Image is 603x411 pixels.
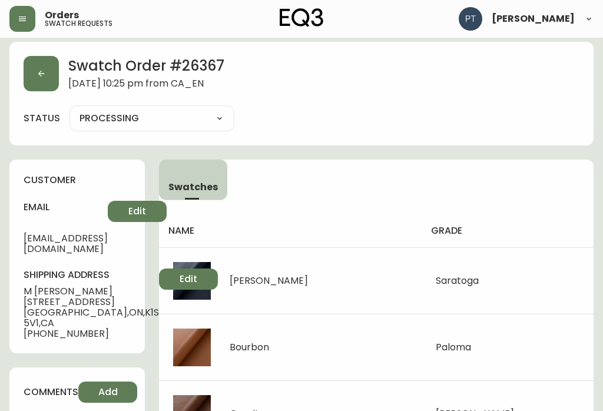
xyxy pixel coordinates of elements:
img: 12b99905-782f-401d-b5f1-23e5adad9979.jpg-thumb.jpg [173,329,211,366]
h4: name [168,224,412,237]
span: Orders [45,11,79,20]
button: Add [78,382,137,403]
span: Add [98,386,118,399]
span: [PHONE_NUMBER] [24,329,159,339]
span: [PERSON_NAME] [492,14,575,24]
span: [DATE] 10:25 pm from CA_EN [68,78,224,91]
span: Edit [128,205,146,218]
h4: comments [24,386,78,399]
img: 986dcd8e1aab7847125929f325458823 [459,7,482,31]
span: [GEOGRAPHIC_DATA] , ON , K1S 5V1 , CA [24,307,159,329]
h4: shipping address [24,269,159,281]
h4: email [24,201,108,214]
div: [PERSON_NAME] [230,276,307,286]
span: [STREET_ADDRESS] [24,297,159,307]
span: M [PERSON_NAME] [24,286,159,297]
label: status [24,112,60,125]
button: Edit [108,201,167,222]
span: Edit [180,273,197,286]
span: [EMAIL_ADDRESS][DOMAIN_NAME] [24,233,108,254]
span: Paloma [436,340,471,354]
h4: grade [431,224,584,237]
h4: customer [24,174,131,187]
h5: swatch requests [45,20,112,27]
span: Saratoga [436,274,479,287]
img: 32c41622-10b4-4652-a9a4-0b358c127eaa.jpg-thumb.jpg [173,262,211,300]
button: Edit [159,269,218,290]
span: Swatches [168,181,218,193]
h2: Swatch Order # 26367 [68,56,224,78]
img: logo [280,8,323,27]
div: Bourbon [230,342,269,353]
